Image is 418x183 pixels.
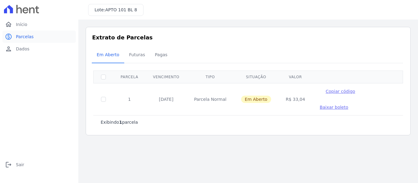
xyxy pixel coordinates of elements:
button: Copiar código [320,88,361,94]
span: APTO 101 BL 8 [105,7,137,12]
a: Pagas [150,47,172,63]
span: Em Aberto [93,49,123,61]
a: logoutSair [2,159,76,171]
span: Baixar boleto [320,105,348,110]
a: Em Aberto [92,47,124,63]
td: [DATE] [146,83,187,115]
i: logout [5,161,12,168]
i: paid [5,33,12,40]
span: Dados [16,46,29,52]
td: Parcela Normal [187,83,234,115]
i: home [5,21,12,28]
td: 1 [113,83,146,115]
th: Parcela [113,71,146,83]
i: person [5,45,12,53]
p: Exibindo parcela [101,119,138,125]
a: homeInício [2,18,76,31]
th: Vencimento [146,71,187,83]
th: Valor [278,71,312,83]
span: Sair [16,162,24,168]
span: Pagas [151,49,171,61]
span: Início [16,21,27,27]
th: Situação [234,71,278,83]
a: paidParcelas [2,31,76,43]
td: R$ 33,04 [278,83,312,115]
span: Copiar código [326,89,355,94]
a: Futuras [124,47,150,63]
a: Baixar boleto [320,104,348,110]
span: Parcelas [16,34,34,40]
a: personDados [2,43,76,55]
h3: Lote: [95,7,137,13]
h3: Extrato de Parcelas [92,33,404,42]
span: Em Aberto [241,96,271,103]
span: Futuras [125,49,149,61]
b: 1 [119,120,122,125]
th: Tipo [187,71,234,83]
